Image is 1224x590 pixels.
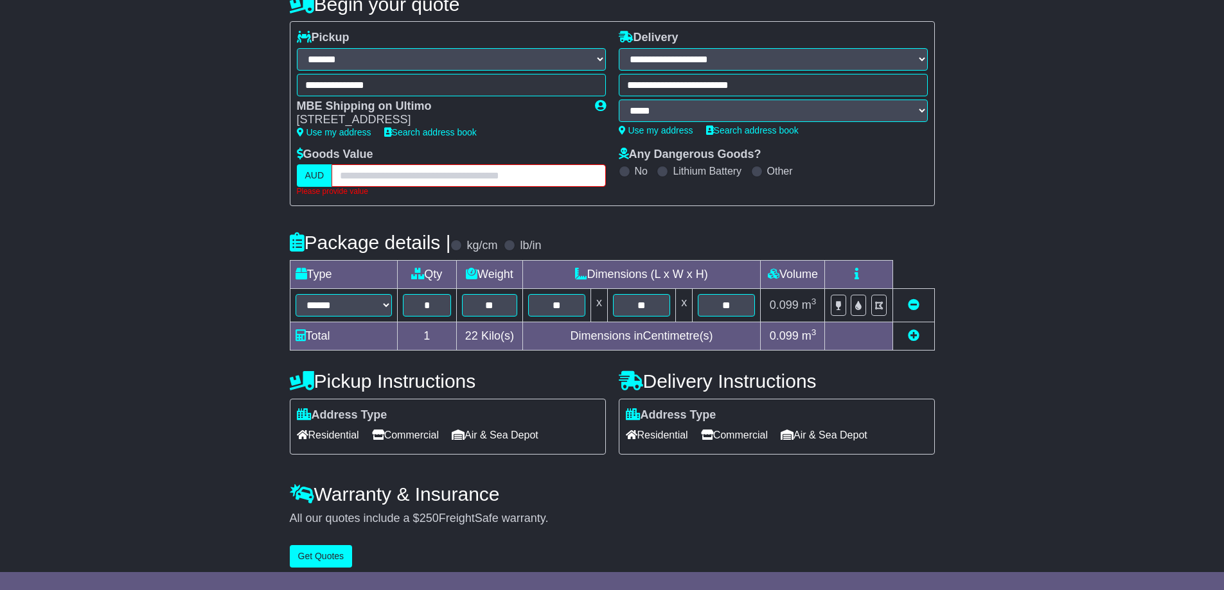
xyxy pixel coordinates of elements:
[812,297,817,306] sup: 3
[908,329,919,342] a: Add new item
[297,100,582,114] div: MBE Shipping on Ultimo
[297,127,371,137] a: Use my address
[420,512,439,525] span: 250
[802,329,817,342] span: m
[522,322,761,350] td: Dimensions in Centimetre(s)
[290,545,353,568] button: Get Quotes
[619,125,693,135] a: Use my address
[457,260,523,288] td: Weight
[770,329,799,342] span: 0.099
[297,148,373,162] label: Goods Value
[372,425,439,445] span: Commercial
[290,322,397,350] td: Total
[770,299,799,311] span: 0.099
[290,512,935,526] div: All our quotes include a $ FreightSafe warranty.
[297,408,387,422] label: Address Type
[297,113,582,127] div: [STREET_ADDRESS]
[297,164,333,187] label: AUD
[465,329,478,342] span: 22
[397,260,457,288] td: Qty
[626,425,688,445] span: Residential
[457,322,523,350] td: Kilo(s)
[452,425,538,445] span: Air & Sea Depot
[290,370,606,392] h4: Pickup Instructions
[767,165,793,177] label: Other
[590,288,607,322] td: x
[520,239,541,253] label: lb/in
[290,483,935,505] h4: Warranty & Insurance
[397,322,457,350] td: 1
[676,288,693,322] td: x
[812,327,817,337] sup: 3
[290,232,451,253] h4: Package details |
[701,425,768,445] span: Commercial
[673,165,741,177] label: Lithium Battery
[384,127,477,137] a: Search address book
[619,370,935,392] h4: Delivery Instructions
[706,125,799,135] a: Search address book
[522,260,761,288] td: Dimensions (L x W x H)
[297,187,606,196] div: Please provide value
[619,148,761,162] label: Any Dangerous Goods?
[635,165,648,177] label: No
[290,260,397,288] td: Type
[781,425,867,445] span: Air & Sea Depot
[626,408,716,422] label: Address Type
[761,260,825,288] td: Volume
[297,31,350,45] label: Pickup
[802,299,817,311] span: m
[908,299,919,311] a: Remove this item
[466,239,497,253] label: kg/cm
[297,425,359,445] span: Residential
[619,31,679,45] label: Delivery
